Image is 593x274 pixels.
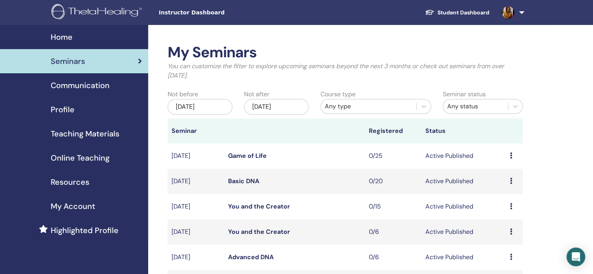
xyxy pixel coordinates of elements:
[228,253,274,261] a: Advanced DNA
[168,44,523,62] h2: My Seminars
[421,194,506,219] td: Active Published
[168,219,224,245] td: [DATE]
[228,152,267,160] a: Game of Life
[168,194,224,219] td: [DATE]
[244,99,309,115] div: [DATE]
[325,102,412,111] div: Any type
[51,80,110,91] span: Communication
[365,118,421,143] th: Registered
[51,225,119,236] span: Highlighted Profile
[421,245,506,270] td: Active Published
[168,62,523,80] p: You can customize the filter to explore upcoming seminars beyond the next 3 months or check out s...
[51,31,73,43] span: Home
[51,104,74,115] span: Profile
[168,245,224,270] td: [DATE]
[502,6,514,19] img: default.jpg
[168,118,224,143] th: Seminar
[168,143,224,169] td: [DATE]
[168,90,198,99] label: Not before
[365,143,421,169] td: 0/25
[228,202,290,210] a: You and the Creator
[566,247,585,266] div: Open Intercom Messenger
[365,219,421,245] td: 0/6
[425,9,434,16] img: graduation-cap-white.svg
[51,152,110,164] span: Online Teaching
[244,90,269,99] label: Not after
[51,4,145,21] img: logo.png
[228,228,290,236] a: You and the Creator
[443,90,486,99] label: Seminar status
[51,128,119,140] span: Teaching Materials
[419,5,496,20] a: Student Dashboard
[168,169,224,194] td: [DATE]
[365,194,421,219] td: 0/15
[365,245,421,270] td: 0/6
[447,102,504,111] div: Any status
[320,90,356,99] label: Course type
[421,169,506,194] td: Active Published
[421,219,506,245] td: Active Published
[51,200,95,212] span: My Account
[168,99,232,115] div: [DATE]
[421,118,506,143] th: Status
[51,55,85,67] span: Seminars
[421,143,506,169] td: Active Published
[159,9,276,17] span: Instructor Dashboard
[228,177,259,185] a: Basic DNA
[365,169,421,194] td: 0/20
[51,176,89,188] span: Resources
